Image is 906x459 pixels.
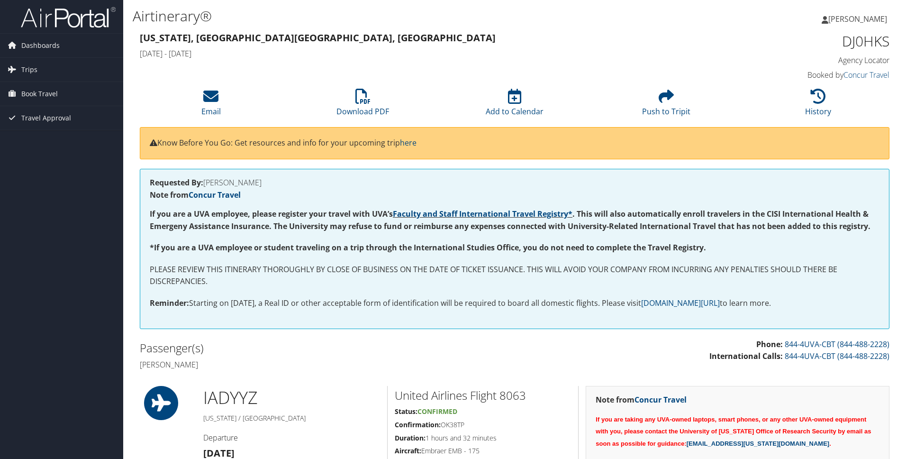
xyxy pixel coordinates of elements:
h4: [DATE] - [DATE] [140,48,698,59]
strong: Confirmation: [395,420,441,429]
h4: Agency Locator [713,55,889,65]
h5: [US_STATE] / [GEOGRAPHIC_DATA] [203,413,380,423]
strong: If you are a UVA employee, please register your travel with UVA’s . This will also automatically ... [150,209,870,231]
strong: Requested By: [150,177,203,188]
span: [PERSON_NAME] [828,14,887,24]
span: Confirmed [417,407,457,416]
p: Know Before You Go: Get resources and info for your upcoming trip [150,137,879,149]
strong: Note from [150,190,241,200]
a: [DOMAIN_NAME][URL] [641,298,720,308]
a: here [400,138,417,148]
span: Travel Approval [21,106,71,130]
a: Email [201,94,221,117]
strong: *If you are a UVA employee or student traveling on a trip through the International Studies Offic... [150,242,706,253]
a: [EMAIL_ADDRESS][US_STATE][DOMAIN_NAME] [687,440,829,447]
strong: Status: [395,407,417,416]
a: 844-4UVA-CBT (844-488-2228) [785,351,889,361]
h2: Passenger(s) [140,340,507,356]
strong: [US_STATE], [GEOGRAPHIC_DATA] [GEOGRAPHIC_DATA], [GEOGRAPHIC_DATA] [140,31,496,44]
strong: Reminder: [150,298,189,308]
h4: Departure [203,432,380,443]
span: If you are taking any UVA-owned laptops, smart phones, or any other UVA-owned equipment with you,... [596,416,871,447]
h2: United Airlines Flight 8063 [395,387,571,404]
h4: Booked by [713,70,889,80]
a: Add to Calendar [486,94,544,117]
span: Book Travel [21,82,58,106]
span: Dashboards [21,34,60,57]
h4: [PERSON_NAME] [150,179,879,186]
h1: DJ0HKS [713,31,889,51]
h1: Airtinerary® [133,6,642,26]
h5: 1 hours and 32 minutes [395,433,571,443]
a: Concur Travel [189,190,241,200]
a: Concur Travel [634,395,687,405]
strong: Phone: [756,339,783,349]
span: Trips [21,58,37,82]
strong: Aircraft: [395,446,421,455]
a: Push to Tripit [642,94,690,117]
strong: International Calls: [709,351,783,361]
p: PLEASE REVIEW THIS ITINERARY THOROUGHLY BY CLOSE OF BUSINESS ON THE DATE OF TICKET ISSUANCE. THIS... [150,264,879,288]
a: 844-4UVA-CBT (844-488-2228) [785,339,889,349]
h5: OK38TP [395,420,571,430]
a: Faculty and Staff International Travel Registry* [393,209,572,219]
a: Download PDF [336,94,389,117]
a: History [805,94,831,117]
h4: [PERSON_NAME] [140,359,507,370]
a: Concur Travel [843,70,889,80]
h5: Embraer EMB - 175 [395,446,571,456]
p: Starting on [DATE], a Real ID or other acceptable form of identification will be required to boar... [150,297,879,310]
h1: IAD YYZ [203,386,380,410]
a: [PERSON_NAME] [822,5,897,33]
img: airportal-logo.png [21,6,116,28]
strong: Note from [596,395,687,405]
strong: Duration: [395,433,426,442]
